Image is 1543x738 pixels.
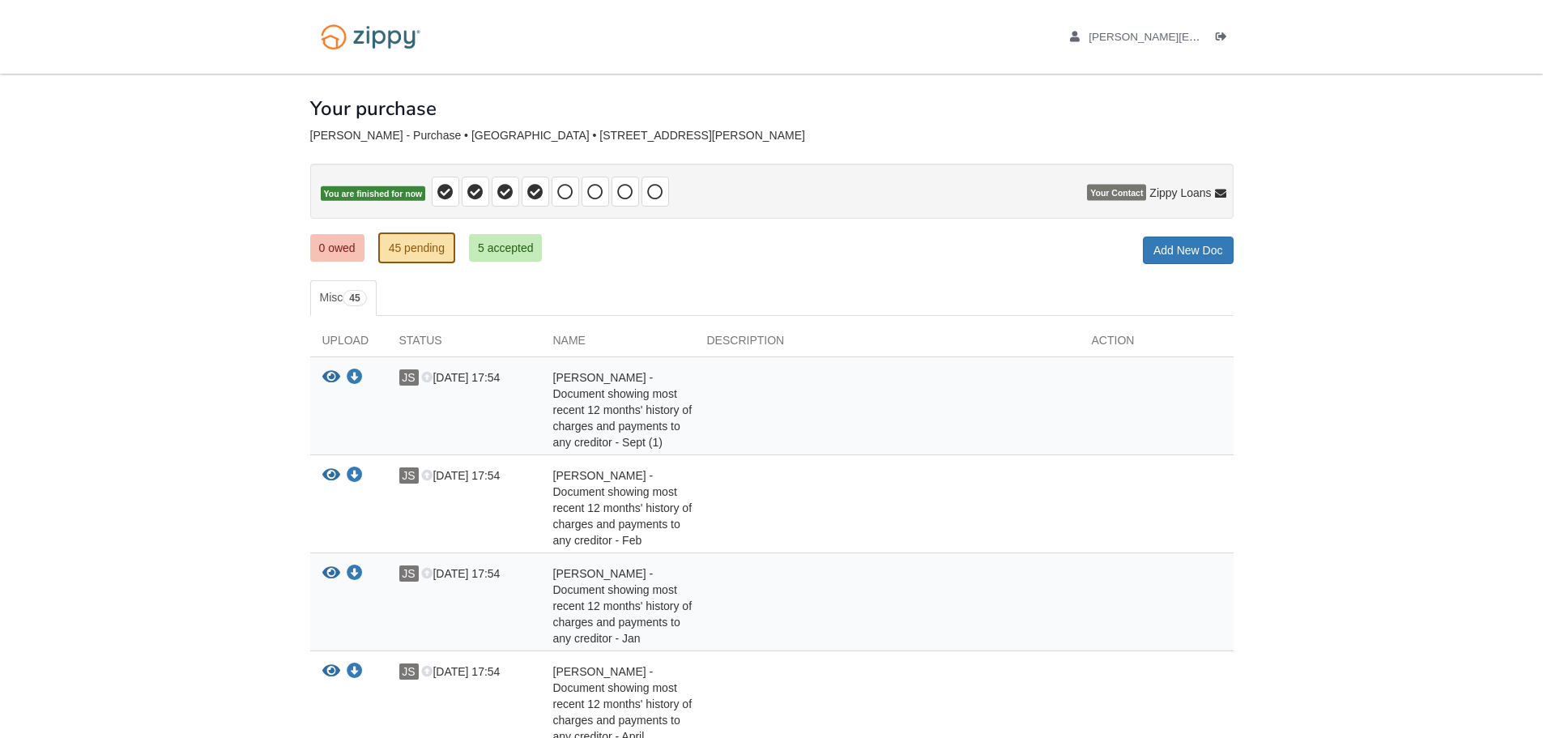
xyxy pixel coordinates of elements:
[541,332,695,356] div: Name
[1089,31,1364,43] span: a.sheerin@me.com
[469,234,543,262] a: 5 accepted
[322,467,340,484] button: View James Sheerin - Document showing most recent 12 months' history of charges and payments to a...
[322,565,340,582] button: View James Sheerin - Document showing most recent 12 months' history of charges and payments to a...
[343,290,366,306] span: 45
[399,565,419,582] span: JS
[1216,31,1234,47] a: Log out
[321,186,426,202] span: You are finished for now
[421,371,500,384] span: [DATE] 17:54
[553,469,693,547] span: [PERSON_NAME] - Document showing most recent 12 months' history of charges and payments to any cr...
[1087,185,1146,201] span: Your Contact
[399,467,419,484] span: JS
[310,280,377,316] a: Misc
[347,568,363,581] a: Download James Sheerin - Document showing most recent 12 months' history of charges and payments ...
[1080,332,1234,356] div: Action
[421,469,500,482] span: [DATE] 17:54
[399,369,419,386] span: JS
[310,98,437,119] h1: Your purchase
[387,332,541,356] div: Status
[310,16,431,58] img: Logo
[347,470,363,483] a: Download James Sheerin - Document showing most recent 12 months' history of charges and payments ...
[695,332,1080,356] div: Description
[347,372,363,385] a: Download James Sheerin - Document showing most recent 12 months' history of charges and payments ...
[1149,185,1211,201] span: Zippy Loans
[310,129,1234,143] div: [PERSON_NAME] - Purchase • [GEOGRAPHIC_DATA] • [STREET_ADDRESS][PERSON_NAME]
[553,567,693,645] span: [PERSON_NAME] - Document showing most recent 12 months' history of charges and payments to any cr...
[1070,31,1365,47] a: edit profile
[399,663,419,680] span: JS
[553,371,693,449] span: [PERSON_NAME] - Document showing most recent 12 months' history of charges and payments to any cr...
[310,234,364,262] a: 0 owed
[322,663,340,680] button: View James Sheerin - Document showing most recent 12 months' history of charges and payments to a...
[378,232,455,263] a: 45 pending
[1143,237,1234,264] a: Add New Doc
[421,665,500,678] span: [DATE] 17:54
[347,666,363,679] a: Download James Sheerin - Document showing most recent 12 months' history of charges and payments ...
[322,369,340,386] button: View James Sheerin - Document showing most recent 12 months' history of charges and payments to a...
[310,332,387,356] div: Upload
[421,567,500,580] span: [DATE] 17:54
